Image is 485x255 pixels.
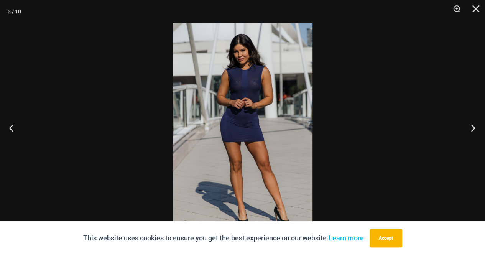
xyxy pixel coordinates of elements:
button: Accept [370,229,402,247]
a: Learn more [329,234,364,242]
div: 3 / 10 [8,6,21,17]
img: Desire Me Navy 5192 Dress 05 [173,23,312,232]
p: This website uses cookies to ensure you get the best experience on our website. [83,232,364,244]
button: Next [456,109,485,147]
